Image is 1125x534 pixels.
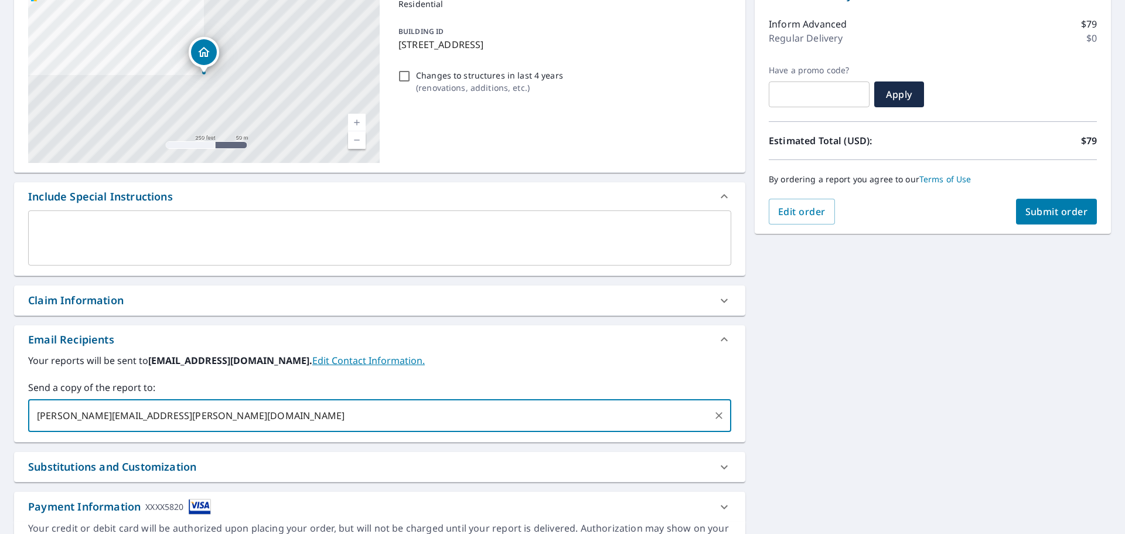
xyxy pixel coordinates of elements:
[769,199,835,225] button: Edit order
[28,292,124,308] div: Claim Information
[711,407,727,424] button: Clear
[778,205,826,218] span: Edit order
[1081,134,1097,148] p: $79
[312,354,425,367] a: EditContactInfo
[14,452,745,482] div: Substitutions and Customization
[14,285,745,315] div: Claim Information
[28,332,114,348] div: Email Recipients
[14,325,745,353] div: Email Recipients
[14,492,745,522] div: Payment InformationXXXX5820cardImage
[769,134,933,148] p: Estimated Total (USD):
[416,69,563,81] p: Changes to structures in last 4 years
[874,81,924,107] button: Apply
[189,499,211,515] img: cardImage
[28,189,173,205] div: Include Special Instructions
[769,65,870,76] label: Have a promo code?
[348,114,366,131] a: Current Level 17, Zoom In
[769,31,843,45] p: Regular Delivery
[189,37,219,73] div: Dropped pin, building 1, Residential property, 11542 W Lake Dr Littleton, CO 80127
[398,26,444,36] p: BUILDING ID
[398,38,727,52] p: [STREET_ADDRESS]
[28,459,196,475] div: Substitutions and Customization
[769,17,847,31] p: Inform Advanced
[416,81,563,94] p: ( renovations, additions, etc. )
[1086,31,1097,45] p: $0
[28,499,211,515] div: Payment Information
[1081,17,1097,31] p: $79
[1016,199,1097,225] button: Submit order
[145,499,183,515] div: XXXX5820
[28,380,731,394] label: Send a copy of the report to:
[14,182,745,210] div: Include Special Instructions
[28,353,731,368] label: Your reports will be sent to
[919,174,971,185] a: Terms of Use
[884,88,915,101] span: Apply
[1025,205,1088,218] span: Submit order
[769,174,1097,185] p: By ordering a report you agree to our
[148,354,312,367] b: [EMAIL_ADDRESS][DOMAIN_NAME].
[348,131,366,149] a: Current Level 17, Zoom Out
